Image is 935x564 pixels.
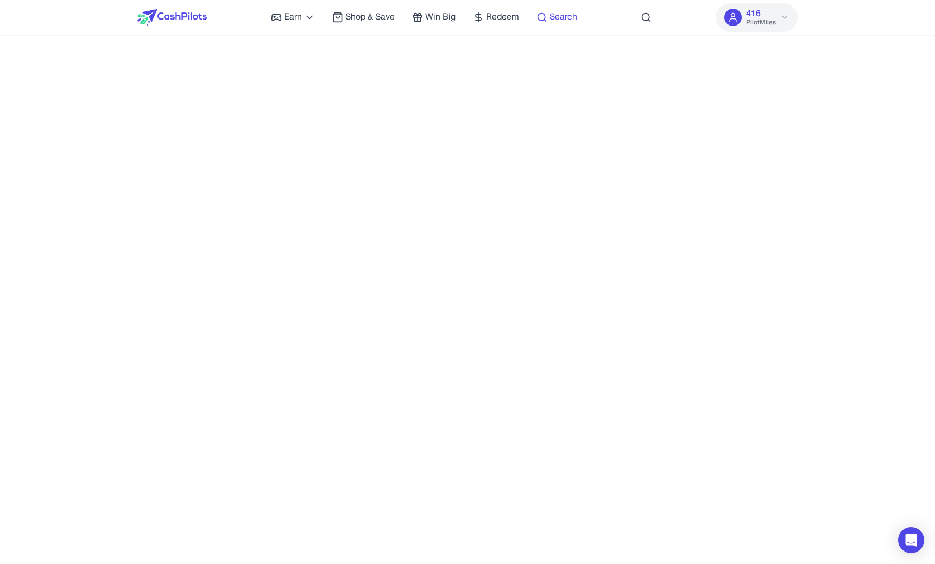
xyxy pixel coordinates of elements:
[536,11,577,24] a: Search
[137,9,207,26] img: CashPilots Logo
[284,11,302,24] span: Earn
[332,11,395,24] a: Shop & Save
[898,527,924,553] div: Open Intercom Messenger
[746,8,761,21] span: 416
[746,18,776,27] span: PilotMiles
[412,11,456,24] a: Win Big
[425,11,456,24] span: Win Big
[486,11,519,24] span: Redeem
[549,11,577,24] span: Search
[473,11,519,24] a: Redeem
[271,11,315,24] a: Earn
[716,3,798,32] button: 416PilotMiles
[345,11,395,24] span: Shop & Save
